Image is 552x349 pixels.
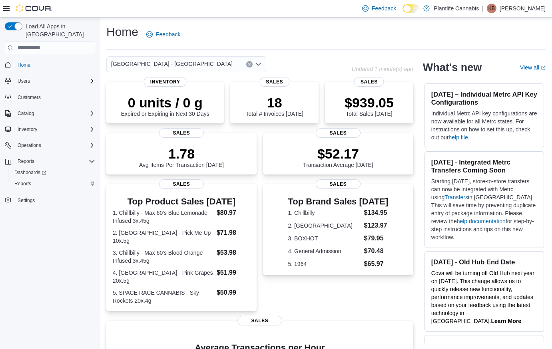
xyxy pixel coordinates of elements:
a: Transfers [444,194,468,200]
span: Users [18,78,30,84]
p: $52.17 [303,146,373,162]
dt: 2. [GEOGRAPHIC_DATA] - Pick Me Up 10x.5g [113,229,213,245]
span: [GEOGRAPHIC_DATA] - [GEOGRAPHIC_DATA] [111,59,233,69]
span: Customers [18,94,41,101]
svg: External link [541,65,546,70]
button: Reports [14,157,38,166]
dd: $70.48 [364,246,389,256]
button: Reports [8,178,98,189]
span: Sales [316,179,361,189]
a: Reports [11,179,34,188]
button: Home [2,59,98,71]
p: Individual Metrc API key configurations are now available for all Metrc states. For instructions ... [431,109,537,141]
span: Cova will be turning off Old Hub next year on [DATE]. This change allows us to quickly release ne... [431,270,534,324]
dd: $134.95 [364,208,389,218]
span: Sales [354,77,384,87]
div: Total # Invoices [DATE] [245,95,303,117]
span: Sales [159,179,204,189]
span: Sales [259,77,289,87]
button: Settings [2,194,98,206]
span: Inventory [144,77,187,87]
dd: $53.98 [217,248,250,258]
span: Settings [18,197,35,204]
span: Operations [18,142,41,149]
span: Reports [14,157,95,166]
img: Cova [16,4,52,12]
dd: $80.97 [217,208,250,218]
span: Feedback [372,4,396,12]
dd: $71.98 [217,228,250,238]
dt: 5. 1964 [288,260,361,268]
button: Reports [2,156,98,167]
span: KB [488,4,495,13]
dt: 4. General Admission [288,247,361,255]
dd: $123.97 [364,221,389,230]
input: Dark Mode [403,4,419,13]
span: Catalog [18,110,34,117]
span: Operations [14,141,95,150]
dd: $50.99 [217,288,250,297]
p: Starting [DATE], store-to-store transfers can now be integrated with Metrc using in [GEOGRAPHIC_D... [431,177,537,241]
span: Settings [14,195,95,205]
a: Settings [14,196,38,205]
h3: [DATE] - Old Hub End Date [431,258,537,266]
button: Users [14,76,33,86]
span: Home [14,60,95,70]
p: $939.05 [345,95,394,111]
p: 1.78 [139,146,224,162]
a: Dashboards [8,167,98,178]
a: Learn More [491,318,521,324]
button: Operations [14,141,44,150]
dt: 2. [GEOGRAPHIC_DATA] [288,222,361,230]
dt: 3. BOXHOT [288,234,361,242]
button: Users [2,75,98,87]
span: Feedback [156,30,180,38]
a: Dashboards [11,168,50,177]
div: Expired or Expiring in Next 30 Days [121,95,209,117]
span: Dashboards [14,169,46,176]
span: Customers [14,92,95,102]
span: Sales [237,316,282,325]
dt: 4. [GEOGRAPHIC_DATA] - Pink Grapes 20x.5g [113,269,213,285]
div: Kim Bore [487,4,496,13]
a: help documentation [457,218,506,224]
dt: 1. Chillbilly - Max 60's Blue Lemonade Infused 3x.45g [113,209,213,225]
button: Open list of options [255,61,261,67]
a: Home [14,60,34,70]
dt: 5. SPACE RACE CANNABIS - Sky Rockets 20x.4g [113,289,213,305]
button: Catalog [14,109,37,118]
dd: $65.97 [364,259,389,269]
dt: 3. Chillbilly - Max 60's Blood Orange Infused 3x.45g [113,249,213,265]
button: Catalog [2,108,98,119]
dd: $79.95 [364,234,389,243]
button: Customers [2,91,98,103]
dd: $51.99 [217,268,250,278]
span: Reports [18,158,34,165]
span: Sales [316,128,361,138]
a: Feedback [143,26,183,42]
button: Operations [2,140,98,151]
span: Inventory [14,125,95,134]
div: Transaction Average [DATE] [303,146,373,168]
h2: What's new [423,61,482,74]
h3: Top Product Sales [DATE] [113,197,250,206]
h1: Home [106,24,138,40]
span: Reports [11,179,95,188]
h3: [DATE] – Individual Metrc API Key Configurations [431,90,537,106]
a: help file [448,134,468,141]
p: Plantlife Cannabis [434,4,479,13]
p: 18 [245,95,303,111]
div: Total Sales [DATE] [345,95,394,117]
dt: 1. Chillbilly [288,209,361,217]
p: Updated 1 minute(s) ago [352,66,413,72]
a: Customers [14,93,44,102]
button: Inventory [2,124,98,135]
span: Inventory [18,126,37,133]
span: Reports [14,180,31,187]
span: Catalog [14,109,95,118]
button: Clear input [246,61,253,67]
div: Avg Items Per Transaction [DATE] [139,146,224,168]
span: Sales [159,128,204,138]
